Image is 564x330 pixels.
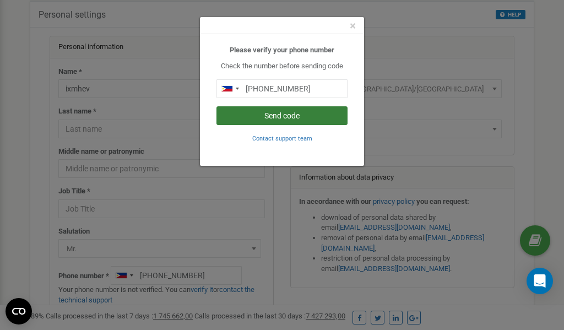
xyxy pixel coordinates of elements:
button: Send code [216,106,348,125]
span: × [350,19,356,33]
button: Close [350,20,356,32]
button: Open CMP widget [6,298,32,324]
p: Check the number before sending code [216,61,348,72]
input: 0905 123 4567 [216,79,348,98]
small: Contact support team [252,135,312,142]
b: Please verify your phone number [230,46,334,54]
div: Open Intercom Messenger [527,268,553,294]
a: Contact support team [252,134,312,142]
div: Telephone country code [217,80,242,98]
